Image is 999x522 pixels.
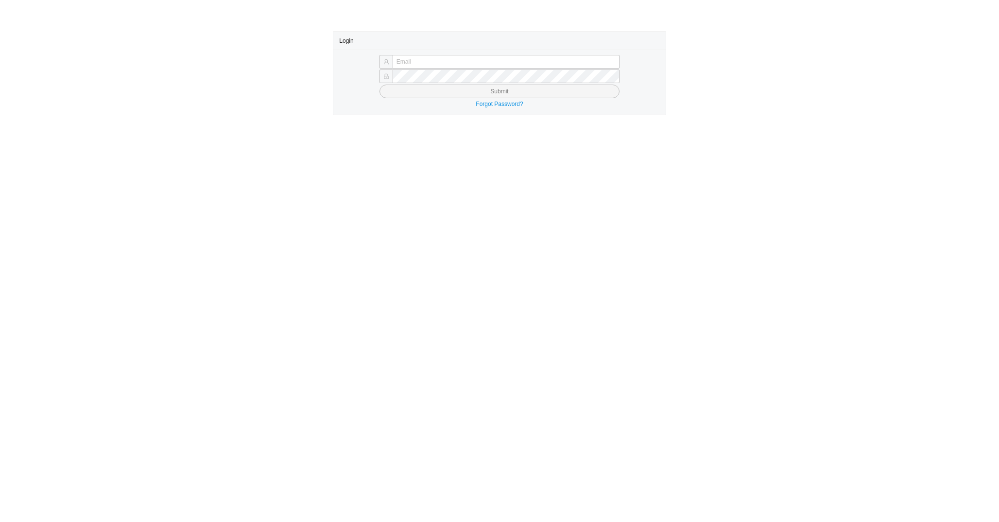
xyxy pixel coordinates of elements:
a: Forgot Password? [476,101,523,107]
span: user [383,59,389,65]
div: Login [339,32,659,50]
button: Submit [379,85,620,98]
span: lock [383,73,389,79]
input: Email [393,55,620,69]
